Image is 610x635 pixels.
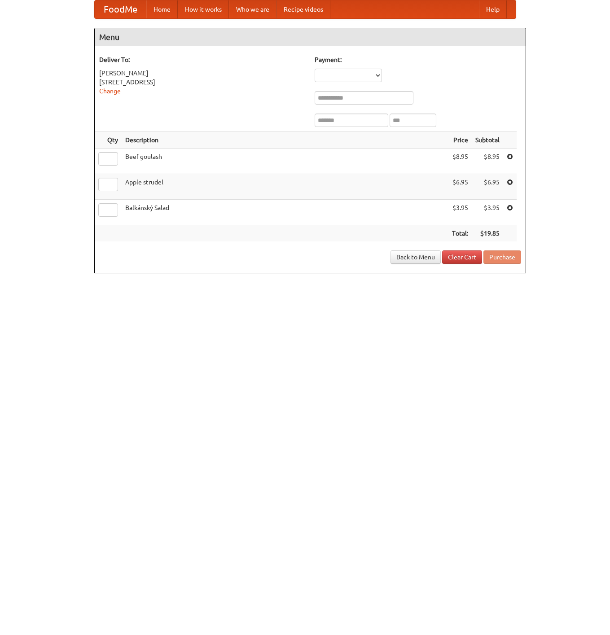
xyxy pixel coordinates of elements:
[99,55,306,64] h5: Deliver To:
[95,28,526,46] h4: Menu
[99,88,121,95] a: Change
[122,174,448,200] td: Apple strudel
[95,132,122,149] th: Qty
[448,200,472,225] td: $3.95
[276,0,330,18] a: Recipe videos
[178,0,229,18] a: How it works
[448,225,472,242] th: Total:
[122,200,448,225] td: Balkánský Salad
[146,0,178,18] a: Home
[472,149,503,174] td: $8.95
[122,149,448,174] td: Beef goulash
[448,149,472,174] td: $8.95
[483,250,521,264] button: Purchase
[391,250,441,264] a: Back to Menu
[448,174,472,200] td: $6.95
[472,200,503,225] td: $3.95
[99,78,306,87] div: [STREET_ADDRESS]
[315,55,521,64] h5: Payment:
[95,0,146,18] a: FoodMe
[472,225,503,242] th: $19.85
[472,174,503,200] td: $6.95
[472,132,503,149] th: Subtotal
[448,132,472,149] th: Price
[122,132,448,149] th: Description
[479,0,507,18] a: Help
[229,0,276,18] a: Who we are
[99,69,306,78] div: [PERSON_NAME]
[442,250,482,264] a: Clear Cart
